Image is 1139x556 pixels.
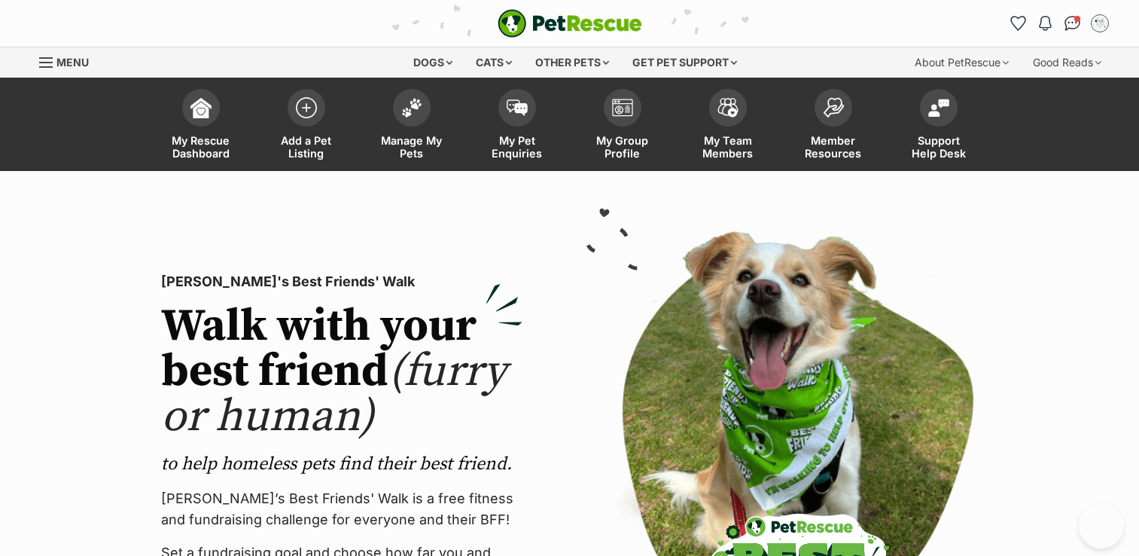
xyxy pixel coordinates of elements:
img: dashboard-icon-eb2f2d2d3e046f16d808141f083e7271f6b2e854fb5c12c21221c1fb7104beca.svg [190,97,212,118]
a: Add a Pet Listing [254,81,359,171]
p: to help homeless pets find their best friend. [161,452,522,476]
span: (furry or human) [161,344,507,445]
a: PetRescue [498,9,642,38]
a: Menu [39,47,99,75]
span: Support Help Desk [905,134,973,160]
img: group-profile-icon-3fa3cf56718a62981997c0bc7e787c4b2cf8bcc04b72c1350f741eb67cf2f40e.svg [612,99,633,117]
ul: Account quick links [1007,11,1112,35]
span: My Group Profile [589,134,656,160]
p: [PERSON_NAME]'s Best Friends' Walk [161,271,522,292]
div: Other pets [525,47,620,78]
a: Manage My Pets [359,81,464,171]
img: help-desk-icon-fdf02630f3aa405de69fd3d07c3f3aa587a6932b1a1747fa1d2bba05be0121f9.svg [928,99,949,117]
img: team-members-icon-5396bd8760b3fe7c0b43da4ab00e1e3bb1a5d9ba89233759b79545d2d3fc5d0d.svg [717,98,739,118]
img: chat-41dd97257d64d25036548639549fe6c8038ab92f7586957e7f3b1b290dea8141.svg [1064,16,1080,31]
a: My Team Members [675,81,781,171]
div: About PetRescue [904,47,1019,78]
img: logo-e224e6f780fb5917bec1dbf3a21bbac754714ae5b6737aabdf751b685950b380.svg [498,9,642,38]
p: [PERSON_NAME]’s Best Friends' Walk is a free fitness and fundraising challenge for everyone and t... [161,488,522,530]
a: My Rescue Dashboard [148,81,254,171]
a: Member Resources [781,81,886,171]
div: Get pet support [622,47,748,78]
img: add-pet-listing-icon-0afa8454b4691262ce3f59096e99ab1cd57d4a30225e0717b998d2c9b9846f56.svg [296,97,317,118]
img: manage-my-pets-icon-02211641906a0b7f246fdf0571729dbe1e7629f14944591b6c1af311fb30b64b.svg [401,98,422,118]
span: Menu [56,56,89,69]
a: Favourites [1007,11,1031,35]
a: My Group Profile [570,81,675,171]
button: My account [1088,11,1112,35]
span: Manage My Pets [378,134,446,160]
button: Notifications [1034,11,1058,35]
a: Conversations [1061,11,1085,35]
div: Dogs [403,47,463,78]
div: Cats [465,47,522,78]
img: Denise Bettany profile pic [1092,16,1107,31]
img: member-resources-icon-8e73f808a243e03378d46382f2149f9095a855e16c252ad45f914b54edf8863c.svg [823,97,844,118]
img: notifications-46538b983faf8c2785f20acdc204bb7945ddae34d4c08c2a6579f10ce5e182be.svg [1039,16,1051,31]
span: Member Resources [799,134,867,160]
a: Support Help Desk [886,81,991,171]
a: My Pet Enquiries [464,81,570,171]
div: Good Reads [1022,47,1112,78]
span: My Pet Enquiries [483,134,551,160]
h2: Walk with your best friend [161,304,522,440]
span: My Team Members [694,134,762,160]
span: Add a Pet Listing [273,134,340,160]
span: My Rescue Dashboard [167,134,235,160]
img: pet-enquiries-icon-7e3ad2cf08bfb03b45e93fb7055b45f3efa6380592205ae92323e6603595dc1f.svg [507,99,528,116]
iframe: Help Scout Beacon - Open [1079,503,1124,548]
